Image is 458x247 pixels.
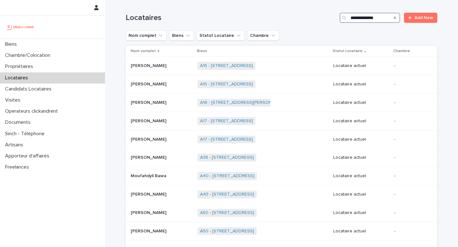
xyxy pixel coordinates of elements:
[197,30,245,41] button: Statut Locataire
[200,155,254,160] a: A38 - [STREET_ADDRESS]
[200,118,253,124] a: A17 - [STREET_ADDRESS]
[200,229,254,234] a: A50 - [STREET_ADDRESS]
[131,62,168,69] p: [PERSON_NAME]
[333,173,389,179] p: Locataire actuel
[126,185,437,204] tr: [PERSON_NAME][PERSON_NAME] A43 - [STREET_ADDRESS] Locataire actuel-
[247,30,279,41] button: Chambre
[197,48,207,55] p: Biens
[404,13,437,23] a: Add New
[5,21,36,33] img: UCB0brd3T0yccxBKYDjQ
[200,192,254,197] a: A43 - [STREET_ADDRESS]
[340,13,400,23] input: Search
[131,172,168,179] p: Moufahdyll Bawa
[414,16,433,20] span: Add New
[200,173,254,179] a: A40 - [STREET_ADDRESS]
[333,137,389,142] p: Locataire actuel
[394,82,427,87] p: -
[333,229,389,234] p: Locataire actuel
[394,63,427,69] p: -
[126,112,437,130] tr: [PERSON_NAME][PERSON_NAME] A17 - [STREET_ADDRESS] Locataire actuel-
[3,97,25,103] p: Visites
[3,142,28,148] p: Artisans
[3,119,36,125] p: Documents
[394,229,427,234] p: -
[3,63,38,70] p: Propriétaires
[333,118,389,124] p: Locataire actuel
[3,131,50,137] p: Sinch - Téléphone
[126,57,437,75] tr: [PERSON_NAME][PERSON_NAME] A15 - [STREET_ADDRESS] Locataire actuel-
[131,80,168,87] p: [PERSON_NAME]
[394,173,427,179] p: -
[3,164,34,170] p: Freelances
[169,30,194,41] button: Biens
[200,137,253,142] a: A17 - [STREET_ADDRESS]
[394,155,427,160] p: -
[333,192,389,197] p: Locataire actuel
[394,210,427,216] p: -
[131,99,168,105] p: [PERSON_NAME]
[394,137,427,142] p: -
[333,100,389,105] p: Locataire actuel
[126,167,437,185] tr: Moufahdyll BawaMoufahdyll Bawa A40 - [STREET_ADDRESS] Locataire actuel-
[126,130,437,149] tr: [PERSON_NAME][PERSON_NAME] A17 - [STREET_ADDRESS] Locataire actuel-
[126,149,437,167] tr: [PERSON_NAME][PERSON_NAME] A38 - [STREET_ADDRESS] Locataire actuel-
[131,190,168,197] p: [PERSON_NAME]
[131,209,168,216] p: [PERSON_NAME]
[394,192,427,197] p: -
[131,117,168,124] p: [PERSON_NAME]
[131,227,168,234] p: [PERSON_NAME]
[126,222,437,240] tr: [PERSON_NAME][PERSON_NAME] A50 - [STREET_ADDRESS] Locataire actuel-
[126,13,337,23] h1: Locataires
[3,41,22,47] p: Biens
[126,75,437,94] tr: [PERSON_NAME][PERSON_NAME] A15 - [STREET_ADDRESS] Locataire actuel-
[333,210,389,216] p: Locataire actuel
[200,82,253,87] a: A15 - [STREET_ADDRESS]
[126,93,437,112] tr: [PERSON_NAME][PERSON_NAME] A16 - [STREET_ADDRESS][PERSON_NAME] Locataire actuel-
[3,108,63,114] p: Operateurs clickandrent
[333,155,389,160] p: Locataire actuel
[3,86,57,92] p: Candidats Locataires
[394,100,427,105] p: -
[393,48,410,55] p: Chambre
[200,210,254,216] a: A50 - [STREET_ADDRESS]
[131,48,156,55] p: Nom complet
[333,63,389,69] p: Locataire actuel
[131,154,168,160] p: [PERSON_NAME]
[333,82,389,87] p: Locataire actuel
[3,52,55,58] p: Chambre/Colocation
[3,153,54,159] p: Apporteur d'affaires
[200,63,253,69] a: A15 - [STREET_ADDRESS]
[333,48,363,55] p: Statut Locataire
[126,30,167,41] button: Nom complet
[126,204,437,222] tr: [PERSON_NAME][PERSON_NAME] A50 - [STREET_ADDRESS] Locataire actuel-
[131,136,168,142] p: [PERSON_NAME]
[200,100,288,105] a: A16 - [STREET_ADDRESS][PERSON_NAME]
[394,118,427,124] p: -
[3,75,33,81] p: Locataires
